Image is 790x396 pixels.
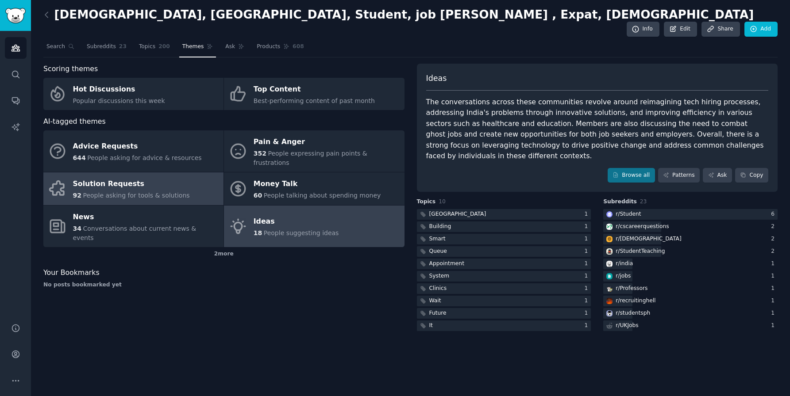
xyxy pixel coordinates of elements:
span: 644 [73,154,86,161]
div: No posts bookmarked yet [43,281,405,289]
div: Building [429,223,451,231]
div: Advice Requests [73,140,202,154]
div: Solution Requests [73,177,190,191]
span: Ask [225,43,235,51]
div: r/ india [616,260,633,268]
span: Topics [139,43,155,51]
div: The conversations across these communities revolve around reimagining tech hiring processes, addr... [426,97,769,162]
a: Solution Requests92People asking for tools & solutions [43,172,224,205]
a: r/UKJobs1 [603,320,778,331]
span: Ideas [426,73,447,84]
a: Studentr/Student6 [603,209,778,220]
div: Appointment [429,260,464,268]
div: 1 [584,210,591,218]
a: Advice Requests644People asking for advice & resources [43,130,224,172]
a: studentsphr/studentsph1 [603,308,778,319]
span: Search [46,43,65,51]
div: r/ cscareerquestions [616,223,669,231]
div: Money Talk [254,177,381,191]
div: 2 [771,235,778,243]
span: Topics [417,198,436,206]
a: jobsr/jobs1 [603,271,778,282]
a: System1 [417,271,591,282]
div: It [429,322,433,330]
span: Products [257,43,280,51]
a: [GEOGRAPHIC_DATA]1 [417,209,591,220]
span: AI-tagged themes [43,116,106,127]
div: 1 [584,223,591,231]
span: People asking for tools & solutions [83,192,189,199]
div: 1 [584,297,591,305]
a: Hot DiscussionsPopular discussions this week [43,78,224,110]
a: Wait1 [417,296,591,307]
a: cscareerquestionsr/cscareerquestions2 [603,221,778,232]
a: Edit [664,22,697,37]
img: StudentTeaching [606,248,613,255]
a: Patterns [658,168,700,183]
span: 34 [73,225,81,232]
span: Themes [182,43,204,51]
img: indian [606,236,613,242]
div: 1 [584,247,591,255]
img: Student [606,211,613,217]
span: People asking for advice & resources [87,154,201,161]
div: [GEOGRAPHIC_DATA] [429,210,486,218]
div: 1 [771,297,778,305]
img: recruitinghell [606,298,613,304]
span: Subreddits [603,198,637,206]
div: Smart [429,235,446,243]
a: Share [701,22,740,37]
div: 1 [771,309,778,317]
span: Best-performing content of past month [254,97,375,104]
div: 1 [584,309,591,317]
div: 1 [771,285,778,293]
span: 608 [293,43,304,51]
img: jobs [606,273,613,279]
div: 1 [584,322,591,330]
h2: [DEMOGRAPHIC_DATA], [GEOGRAPHIC_DATA], Student, job [PERSON_NAME] , Expat, [DEMOGRAPHIC_DATA] [43,8,754,22]
span: People expressing pain points & frustrations [254,150,367,166]
div: 1 [584,285,591,293]
div: 1 [584,235,591,243]
a: News34Conversations about current news & events [43,206,224,247]
a: Ask [703,168,732,183]
a: Browse all [608,168,655,183]
div: 2 [771,247,778,255]
span: 352 [254,150,266,157]
div: r/ StudentTeaching [616,247,665,255]
span: 23 [119,43,127,51]
div: Pain & Anger [254,135,400,149]
div: 2 more [43,247,405,261]
a: Money Talk60People talking about spending money [224,172,404,205]
div: 1 [584,272,591,280]
div: Wait [429,297,441,305]
a: Appointment1 [417,259,591,270]
a: Subreddits23 [84,40,130,58]
a: It1 [417,320,591,331]
a: Top ContentBest-performing content of past month [224,78,404,110]
img: Professors [606,286,613,292]
span: Your Bookmarks [43,267,100,278]
div: r/ recruitinghell [616,297,655,305]
div: Future [429,309,447,317]
a: Search [43,40,77,58]
a: Products608 [254,40,307,58]
div: r/ [DEMOGRAPHIC_DATA] [616,235,681,243]
a: StudentTeachingr/StudentTeaching2 [603,246,778,257]
span: People talking about spending money [264,192,381,199]
span: 60 [254,192,262,199]
div: 1 [771,322,778,330]
a: Smart1 [417,234,591,245]
a: Info [627,22,659,37]
div: r/ Student [616,210,641,218]
button: Copy [735,168,768,183]
div: 1 [771,260,778,268]
a: Themes [179,40,216,58]
span: Conversations about current news & events [73,225,197,241]
div: Ideas [254,215,339,229]
div: r/ jobs [616,272,631,280]
a: indianr/[DEMOGRAPHIC_DATA]2 [603,234,778,245]
a: Clinics1 [417,283,591,294]
a: Professorsr/Professors1 [603,283,778,294]
span: 18 [254,229,262,236]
